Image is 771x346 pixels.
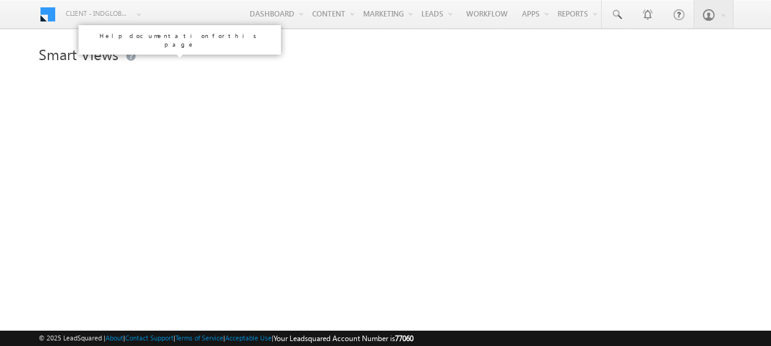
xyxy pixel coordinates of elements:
[66,7,130,20] span: Client - indglobal1 (77060)
[175,334,223,342] a: Terms of Service
[225,334,272,342] a: Acceptable Use
[39,333,413,344] span: © 2025 LeadSquared | | | | |
[125,334,174,342] a: Contact Support
[395,334,413,343] span: 77060
[39,44,118,64] span: Smart Views
[105,334,123,342] a: About
[274,334,413,343] span: Your Leadsquared Account Number is
[85,31,275,48] p: Help documentation for this page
